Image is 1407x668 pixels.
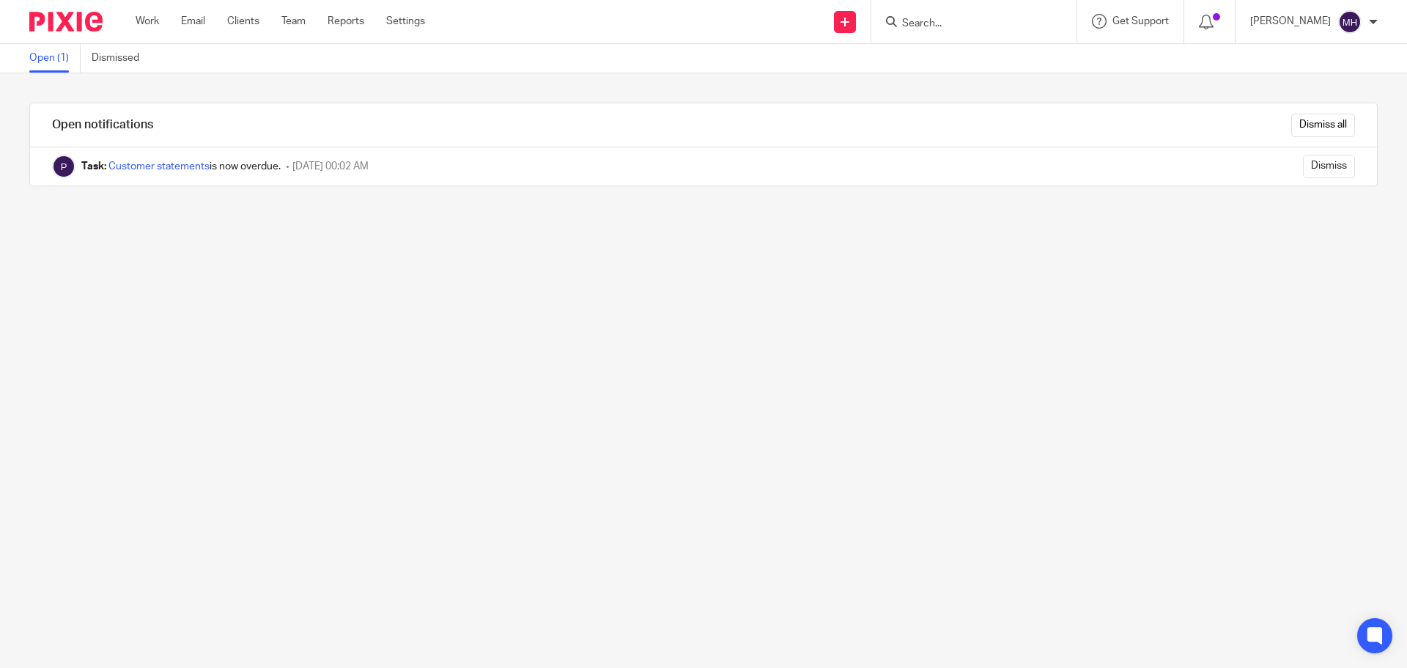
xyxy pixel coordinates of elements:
h1: Open notifications [52,117,153,133]
a: Team [281,14,306,29]
div: is now overdue. [81,159,281,174]
img: Pixie [29,12,103,32]
a: Dismissed [92,44,150,73]
img: svg%3E [1338,10,1362,34]
input: Dismiss [1303,155,1355,178]
a: Work [136,14,159,29]
span: [DATE] 00:02 AM [292,161,369,172]
p: [PERSON_NAME] [1250,14,1331,29]
input: Dismiss all [1291,114,1355,137]
span: Get Support [1112,16,1169,26]
a: Settings [386,14,425,29]
a: Open (1) [29,44,81,73]
input: Search [901,18,1033,31]
a: Customer statements [108,161,210,172]
img: Pixie [52,155,75,178]
a: Email [181,14,205,29]
a: Reports [328,14,364,29]
b: Task: [81,161,106,172]
a: Clients [227,14,259,29]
